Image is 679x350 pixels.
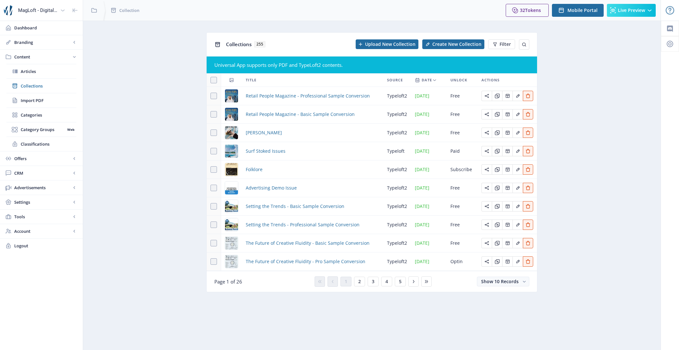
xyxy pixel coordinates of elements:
td: [DATE] [411,197,447,216]
a: The Future of Creative Fluidity - Basic Sample Conversion [246,239,370,247]
td: Paid [447,142,478,160]
a: New page [418,39,484,49]
span: Branding [14,39,71,46]
a: Import PDF [6,93,76,108]
span: Import PDF [21,97,76,104]
button: Live Preview [607,4,656,17]
a: Collections [6,79,76,93]
nb-badge: Web [65,126,76,133]
span: Page 1 of 26 [214,278,242,285]
a: Edit page [492,129,502,135]
span: Collections [226,41,252,47]
button: 1 [340,277,351,286]
button: 5 [395,277,406,286]
a: Surf Stoked Issues [246,147,286,155]
a: Edit page [523,221,533,227]
td: Free [447,105,478,124]
a: Edit page [492,166,502,172]
td: typeloft2 [383,105,411,124]
span: Dashboard [14,25,78,31]
td: typeloft2 [383,234,411,252]
span: 3 [372,279,374,284]
a: Edit page [481,111,492,117]
a: Edit page [502,111,512,117]
a: Edit page [481,221,492,227]
button: 2 [354,277,365,286]
button: Show 10 Records [477,277,529,286]
a: Edit page [512,129,523,135]
td: [DATE] [411,124,447,142]
a: Edit page [523,203,533,209]
td: typeloft2 [383,252,411,271]
td: Free [447,197,478,216]
td: typeloft2 [383,87,411,105]
a: The Future of Creative Fluidity - Pro Sample Conversion [246,258,365,265]
a: Edit page [512,221,523,227]
span: Setting the Trends - Basic Sample Conversion [246,202,344,210]
span: Unlock [450,76,467,84]
a: Edit page [512,92,523,98]
span: Collection [119,7,139,14]
a: Edit page [492,240,502,246]
a: Edit page [523,148,533,154]
a: Edit page [523,129,533,135]
a: Edit page [492,221,502,227]
a: Categories [6,108,76,122]
td: Free [447,179,478,197]
a: Edit page [492,184,502,190]
a: Edit page [502,184,512,190]
a: [PERSON_NAME] [246,129,282,137]
td: [DATE] [411,216,447,234]
a: Edit page [502,221,512,227]
span: Title [246,76,256,84]
a: Edit page [492,148,502,154]
span: Source [387,76,403,84]
span: Retail People Magazine - Professional Sample Conversion [246,92,370,100]
a: Edit page [502,203,512,209]
td: Free [447,87,478,105]
button: Filter [488,39,515,49]
a: Setting the Trends - Professional Sample Conversion [246,221,360,229]
a: Folklore [246,166,263,173]
button: 3 [368,277,379,286]
td: Free [447,124,478,142]
a: Edit page [492,203,502,209]
td: typeloft2 [383,179,411,197]
td: typeloft2 [383,124,411,142]
td: [DATE] [411,160,447,179]
a: Edit page [523,111,533,117]
a: Edit page [512,148,523,154]
a: Edit page [502,166,512,172]
a: Edit page [492,258,502,264]
span: 2 [358,279,361,284]
span: Live Preview [618,8,645,13]
a: Edit page [481,166,492,172]
button: Create New Collection [422,39,484,49]
a: Edit page [512,111,523,117]
a: Edit page [492,92,502,98]
span: Category Groups [21,126,65,133]
td: [DATE] [411,252,447,271]
a: Edit page [502,240,512,246]
img: e146c927-3abc-4100-ba85-6635b28db74f.jpg [225,218,238,231]
a: Edit page [502,129,512,135]
span: 1 [345,279,347,284]
a: Edit page [481,240,492,246]
img: 81038902-0be0-491c-9b90-94099332fab7.jpg [225,163,238,176]
span: Date [422,76,432,84]
a: Edit page [512,203,523,209]
span: Articles [21,68,76,75]
span: Content [14,54,71,60]
a: Edit page [523,92,533,98]
span: 255 [254,41,265,47]
button: 32Tokens [506,4,549,17]
td: Free [447,234,478,252]
app-collection-view: Collections [206,32,537,292]
td: typeloft2 [383,160,411,179]
span: Classifications [21,141,76,147]
a: Edit page [481,203,492,209]
a: Edit page [502,92,512,98]
td: Subscribe [447,160,478,179]
img: 5a9bd3d0-a4a3-4279-9cff-a6e5d8bb67f1.jpg [225,237,238,250]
